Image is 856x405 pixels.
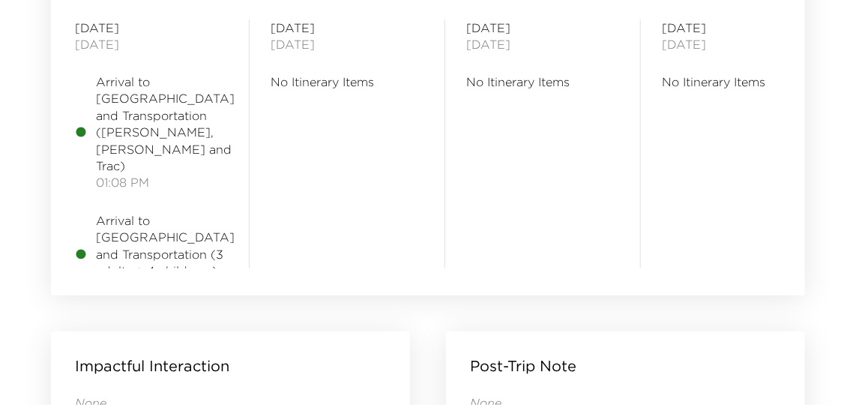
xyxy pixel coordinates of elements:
[75,36,228,52] span: [DATE]
[466,36,619,52] span: [DATE]
[96,174,235,190] span: 01:08 PM
[96,73,235,174] span: Arrival to [GEOGRAPHIC_DATA] and Transportation ([PERSON_NAME], [PERSON_NAME] and Trac)
[466,19,619,36] span: [DATE]
[470,355,576,376] p: Post-Trip Note
[271,36,424,52] span: [DATE]
[75,355,229,376] p: Impactful Interaction
[75,19,228,36] span: [DATE]
[466,73,619,90] span: No Itinerary Items
[271,19,424,36] span: [DATE]
[96,212,235,280] span: Arrival to [GEOGRAPHIC_DATA] and Transportation (3 adults + 4 childrens)
[662,73,815,90] span: No Itinerary Items
[662,36,815,52] span: [DATE]
[271,73,424,90] span: No Itinerary Items
[662,19,815,36] span: [DATE]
